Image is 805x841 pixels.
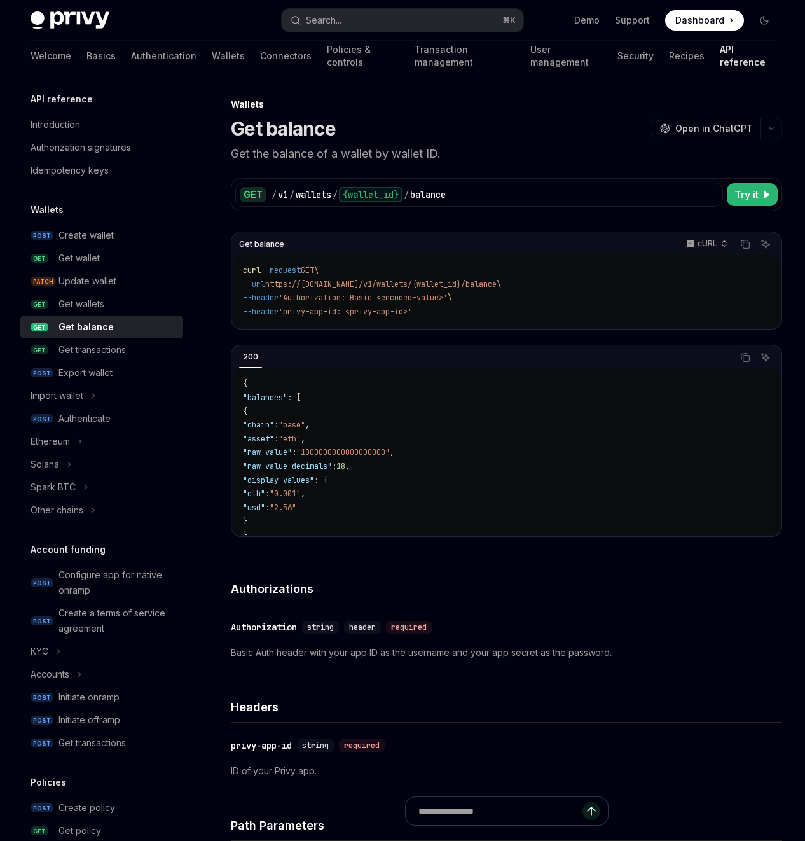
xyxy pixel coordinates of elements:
[20,316,183,338] a: GETGet balance
[20,136,183,159] a: Authorization signatures
[301,489,305,499] span: ,
[20,293,183,316] a: GETGet wallets
[410,188,446,201] div: balance
[31,388,83,403] div: Import wallet
[231,117,336,140] h1: Get balance
[31,826,48,836] span: GET
[270,503,296,513] span: "2.56"
[31,117,80,132] div: Introduction
[243,265,261,275] span: curl
[386,621,432,634] div: required
[287,393,301,403] span: : [
[757,349,774,366] button: Ask AI
[243,407,247,417] span: {
[734,187,759,202] span: Try it
[243,307,279,317] span: --header
[231,145,782,163] p: Get the balance of a wallet by wallet ID.
[20,686,183,709] a: POSTInitiate onramp
[278,188,288,201] div: v1
[58,296,104,312] div: Get wallets
[20,159,183,182] a: Idempotency keys
[265,279,497,289] span: https://[DOMAIN_NAME]/v1/wallets/{wallet_id}/balance
[58,712,120,728] div: Initiate offramp
[306,13,341,28] div: Search...
[675,14,724,27] span: Dashboard
[31,41,71,71] a: Welcome
[31,503,83,518] div: Other chains
[239,349,262,365] div: 200
[698,239,717,249] p: cURL
[272,188,277,201] div: /
[58,365,113,380] div: Export wallet
[243,475,314,485] span: "display_values"
[239,239,284,249] span: Get balance
[31,667,69,682] div: Accounts
[652,118,760,139] button: Open in ChatGPT
[58,251,100,266] div: Get wallet
[31,277,56,286] span: PATCH
[305,420,310,430] span: ,
[20,732,183,754] a: POSTGet transactions
[31,693,53,702] span: POST
[261,265,301,275] span: --request
[58,411,111,426] div: Authenticate
[574,14,600,27] a: Demo
[31,300,48,309] span: GET
[20,709,183,732] a: POSTInitiate offramp
[58,567,175,598] div: Configure app for native onramp
[131,41,196,71] a: Authentication
[20,476,183,499] button: Toggle Spark BTC section
[31,345,48,355] span: GET
[418,797,582,825] input: Ask a question...
[243,461,332,471] span: "raw_value_decimals"
[279,434,301,444] span: "eth"
[20,663,183,686] button: Toggle Accounts section
[231,739,292,752] div: privy-app-id
[231,645,782,660] p: Basic Auth header with your app ID as the username and your app secret as the password.
[20,384,183,407] button: Toggle Import wallet section
[20,796,183,819] a: POSTCreate policy
[339,739,385,752] div: required
[231,580,782,597] h4: Authorizations
[415,41,515,71] a: Transaction management
[497,279,501,289] span: \
[31,775,66,790] h5: Policies
[727,183,778,206] button: Try it
[757,236,774,253] button: Ask AI
[302,740,329,751] span: string
[307,622,334,632] span: string
[243,503,265,513] span: "usd"
[669,41,705,71] a: Recipes
[279,293,448,303] span: 'Authorization: Basic <encoded-value>'
[20,602,183,640] a: POSTCreate a terms of service agreement
[20,338,183,361] a: GETGet transactions
[231,621,297,634] div: Authorization
[58,606,175,636] div: Create a terms of service agreement
[20,407,183,430] a: POSTAuthenticate
[617,41,654,71] a: Security
[301,434,305,444] span: ,
[332,461,336,471] span: :
[243,434,274,444] span: "asset"
[31,414,53,424] span: POST
[31,542,106,557] h5: Account funding
[243,393,287,403] span: "balances"
[58,735,126,751] div: Get transactions
[231,763,782,779] p: ID of your Privy app.
[20,430,183,453] button: Toggle Ethereum section
[31,202,64,218] h5: Wallets
[231,699,782,716] h4: Headers
[314,475,327,485] span: : {
[282,9,523,32] button: Open search
[212,41,245,71] a: Wallets
[20,499,183,522] button: Toggle Other chains section
[31,644,48,659] div: KYC
[58,800,115,816] div: Create policy
[679,233,733,255] button: cURL
[243,279,265,289] span: --url
[243,489,265,499] span: "eth"
[58,228,114,243] div: Create wallet
[260,41,312,71] a: Connectors
[274,420,279,430] span: :
[296,447,390,457] span: "1000000000000000000"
